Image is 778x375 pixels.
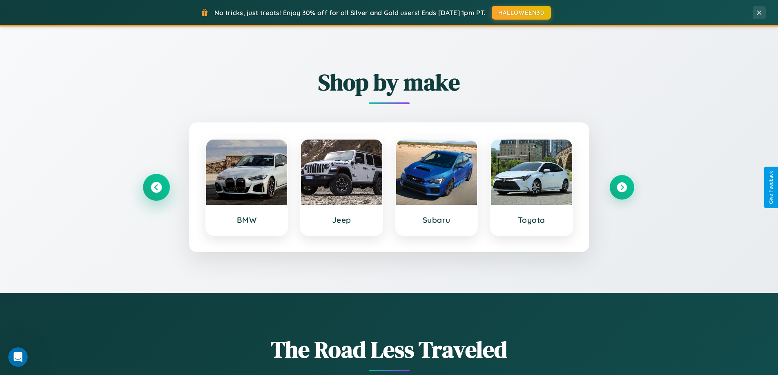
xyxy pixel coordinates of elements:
[499,215,564,225] h3: Toyota
[144,67,634,98] h2: Shop by make
[8,347,28,367] iframe: Intercom live chat
[214,9,486,17] span: No tricks, just treats! Enjoy 30% off for all Silver and Gold users! Ends [DATE] 1pm PT.
[404,215,469,225] h3: Subaru
[144,334,634,365] h1: The Road Less Traveled
[214,215,279,225] h3: BMW
[768,171,774,204] div: Give Feedback
[309,215,374,225] h3: Jeep
[492,6,551,20] button: HALLOWEEN30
